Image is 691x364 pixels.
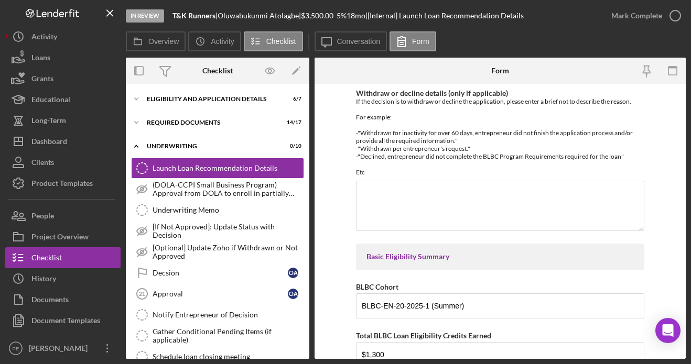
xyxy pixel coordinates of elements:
div: In Review [126,9,164,23]
label: Conversation [337,37,381,46]
div: Approval [153,290,288,298]
div: Basic Eligibility Summary [366,252,634,261]
div: 5 % [337,12,347,20]
a: DecsionOA [131,262,304,283]
div: Long-Term [31,110,66,134]
div: | [Internal] Launch Loan Recommendation Details [365,12,524,20]
div: Underwriting [147,143,275,149]
div: (DOLA-CCPI Small Business Program) Approval from DOLA to enroll in partially forgivable loan fund [153,181,304,197]
label: Form [412,37,429,46]
a: [If Not Approved]: Update Status with Decision [131,220,304,241]
button: Clients [5,152,121,173]
a: Gather Conditional Pending Items (if applicable) [131,325,304,346]
div: [If Not Approved]: Update Status with Decision [153,223,304,239]
div: Oluwabukunmi Atolagbe | [218,12,301,20]
a: Launch Loan Recommendation Details [131,158,304,179]
button: Document Templates [5,310,121,331]
div: Loans [31,47,50,71]
button: Form [390,31,436,51]
button: People [5,205,121,226]
button: Dashboard [5,131,121,152]
text: PE [13,346,19,351]
div: People [31,205,54,229]
div: Eligibility and Application Details [147,96,275,102]
div: Notify Entrepreneur of Decision [153,311,304,319]
div: Checklist [202,67,233,75]
div: Documents [31,289,69,313]
button: Overview [126,31,186,51]
label: Total BLBC Loan Eligibility Credits Earned [356,331,491,340]
div: [Optional] Update Zoho if Withdrawn or Not Approved [153,244,304,260]
a: [Optional] Update Zoho if Withdrawn or Not Approved [131,241,304,262]
div: Clients [31,152,54,175]
button: Educational [5,89,121,110]
button: Checklist [244,31,303,51]
div: Activity [31,26,57,50]
div: Form [491,67,509,75]
a: (DOLA-CCPI Small Business Program) Approval from DOLA to enroll in partially forgivable loan fund [131,179,304,200]
button: Conversation [315,31,387,51]
div: Dashboard [31,131,67,155]
tspan: 21 [139,291,145,297]
div: O A [288,289,298,299]
button: Activity [5,26,121,47]
div: 18 mo [347,12,365,20]
a: Underwriting Memo [131,200,304,220]
div: Checklist [31,247,62,271]
div: Product Templates [31,173,93,196]
label: Overview [148,37,179,46]
div: Gather Conditional Pending Items (if applicable) [153,327,304,344]
label: Activity [211,37,234,46]
b: T&K Runners [172,11,215,20]
div: Educational [31,89,70,113]
div: Launch Loan Recommendation Details [153,164,304,172]
div: Underwriting Memo [153,206,304,214]
button: History [5,268,121,289]
button: Long-Term [5,110,121,131]
button: Loans [5,47,121,68]
div: | [172,12,218,20]
div: 6 / 7 [283,96,301,102]
button: Checklist [5,247,121,268]
button: Documents [5,289,121,310]
div: Grants [31,68,53,92]
div: Required Documents [147,119,275,126]
label: BLBC Cohort [356,282,398,291]
button: Mark Complete [601,5,686,26]
div: Schedule loan closing meeting [153,352,304,361]
div: [PERSON_NAME] [26,338,94,361]
div: History [31,268,56,292]
div: O A [288,268,298,278]
div: Mark Complete [611,5,662,26]
div: Document Templates [31,310,100,334]
div: 0 / 10 [283,143,301,149]
div: Decsion [153,269,288,277]
button: Project Overview [5,226,121,247]
button: PE[PERSON_NAME] [5,338,121,359]
div: Open Intercom Messenger [655,318,681,343]
label: Checklist [266,37,296,46]
a: 21ApprovalOA [131,283,304,304]
label: Withdraw or decline details (only if applicable) [356,89,508,97]
button: Activity [188,31,241,51]
div: If the decision is to withdraw or decline the application, please enter a brief not to describe t... [356,97,644,176]
button: Grants [5,68,121,89]
a: Notify Entrepreneur of Decision [131,304,304,325]
div: $3,500.00 [301,12,337,20]
button: Product Templates [5,173,121,194]
div: Project Overview [31,226,89,250]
